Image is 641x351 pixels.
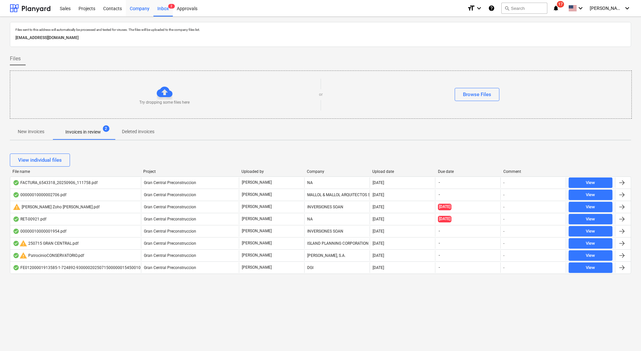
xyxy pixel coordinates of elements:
[577,4,584,12] i: keyboard_arrow_down
[503,193,504,197] div: -
[438,169,498,174] div: Due date
[168,4,175,9] span: 2
[569,250,612,261] button: View
[242,228,272,234] p: [PERSON_NAME]
[304,190,370,200] div: MALLOL & MALLOL ARQUITECTOS S A
[13,252,84,259] div: PatrocinioCONSERVATORIO.pdf
[373,241,384,246] div: [DATE]
[304,177,370,188] div: NA
[503,229,504,234] div: -
[242,253,272,258] p: [PERSON_NAME]
[242,216,272,222] p: [PERSON_NAME]
[438,192,441,197] span: -
[373,265,384,270] div: [DATE]
[242,265,272,270] p: [PERSON_NAME]
[438,216,451,222] span: [DATE]
[13,265,175,270] div: FE01200001913585-1-724892-9300002025071500000015450010119620110309.pdf
[304,250,370,261] div: [PERSON_NAME], S.A.
[304,202,370,212] div: INVERSIONES SOAN
[586,191,595,199] div: View
[13,241,19,246] div: OCR finished
[438,228,441,234] span: -
[503,180,504,185] div: -
[13,265,19,270] div: OCR finished
[438,240,441,246] span: -
[590,6,623,11] span: [PERSON_NAME]
[319,92,323,97] p: or
[13,192,66,197] div: 00000010000002706.pdf
[503,253,504,258] div: -
[623,4,631,12] i: keyboard_arrow_down
[467,4,475,12] i: format_size
[373,205,384,209] div: [DATE]
[372,169,432,174] div: Upload date
[304,262,370,273] div: DGI
[140,100,190,105] p: Try dropping some files here
[19,239,27,247] span: warning
[569,214,612,224] button: View
[144,265,196,270] span: Gran Central Preconstruccion
[488,4,495,12] i: Knowledge base
[18,128,44,135] p: New invoices
[503,241,504,246] div: -
[304,238,370,249] div: ISLAND PLANNING CORPORATION
[608,320,641,351] div: Widget de chat
[13,217,19,222] div: OCR finished
[304,214,370,224] div: NA
[463,90,491,99] div: Browse Files
[13,180,98,185] div: FACTURA_6543318_20250906_111758.pdf
[586,228,595,235] div: View
[586,240,595,247] div: View
[569,226,612,237] button: View
[10,154,70,167] button: View individual files
[12,169,138,174] div: File name
[586,216,595,223] div: View
[13,229,66,234] div: 00000010000001954.pdf
[242,180,272,185] p: [PERSON_NAME]
[503,169,563,174] div: Comment
[475,4,483,12] i: keyboard_arrow_down
[438,204,451,210] span: [DATE]
[144,229,196,234] span: Gran Central Preconstruccion
[144,217,196,221] span: Gran Central Preconstruccion
[373,229,384,234] div: [DATE]
[241,169,302,174] div: Uploaded by
[553,4,559,12] i: notifications
[13,239,79,247] div: 250715 GRAN CENTRAL.pdf
[501,3,547,14] button: Search
[13,229,19,234] div: OCR finished
[10,71,632,119] div: Try dropping some files hereorBrowse Files
[15,28,626,32] p: Files sent to this address will automatically be processed and tested for viruses. The files will...
[13,253,19,258] div: OCR finished
[569,177,612,188] button: View
[438,265,441,270] span: -
[503,205,504,209] div: -
[144,180,196,185] span: Gran Central Preconstruccion
[569,190,612,200] button: View
[569,238,612,249] button: View
[103,125,109,132] span: 2
[144,205,196,209] span: Gran Central Preconstruccion
[65,129,101,135] p: Invoices in review
[307,169,367,174] div: Company
[144,253,196,258] span: Gran Central Preconstruccion
[144,241,196,246] span: Gran Central Preconstruccion
[438,180,441,185] span: -
[144,193,196,197] span: Gran Central Preconstruccion
[569,262,612,273] button: View
[569,202,612,212] button: View
[15,34,626,41] p: [EMAIL_ADDRESS][DOMAIN_NAME]
[503,265,504,270] div: -
[13,192,19,197] div: OCR finished
[586,179,595,187] div: View
[438,253,441,258] span: -
[242,240,272,246] p: [PERSON_NAME]
[608,320,641,351] iframe: Chat Widget
[242,192,272,197] p: [PERSON_NAME]
[10,55,21,63] span: Files
[13,203,100,211] div: [PERSON_NAME] Zoho [PERSON_NAME].pdf
[373,180,384,185] div: [DATE]
[13,203,21,211] span: warning
[373,193,384,197] div: [DATE]
[304,226,370,237] div: INVERSIONES SOAN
